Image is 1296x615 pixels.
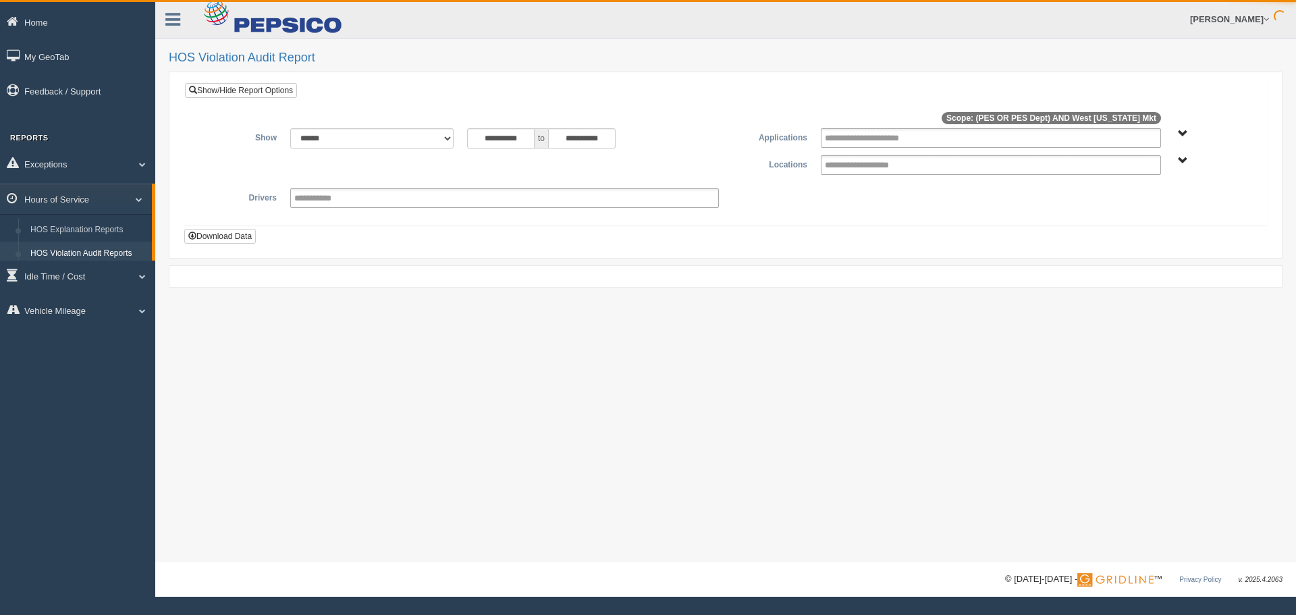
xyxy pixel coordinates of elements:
[1005,572,1282,587] div: © [DATE]-[DATE] - ™
[195,188,283,205] label: Drivers
[1077,573,1154,587] img: Gridline
[726,155,814,171] label: Locations
[24,242,152,266] a: HOS Violation Audit Reports
[1239,576,1282,583] span: v. 2025.4.2063
[169,51,1282,65] h2: HOS Violation Audit Report
[184,229,256,244] button: Download Data
[726,128,814,144] label: Applications
[185,83,297,98] a: Show/Hide Report Options
[195,128,283,144] label: Show
[1179,576,1221,583] a: Privacy Policy
[24,218,152,242] a: HOS Explanation Reports
[535,128,548,149] span: to
[942,112,1161,124] span: Scope: (PES OR PES Dept) AND West [US_STATE] Mkt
